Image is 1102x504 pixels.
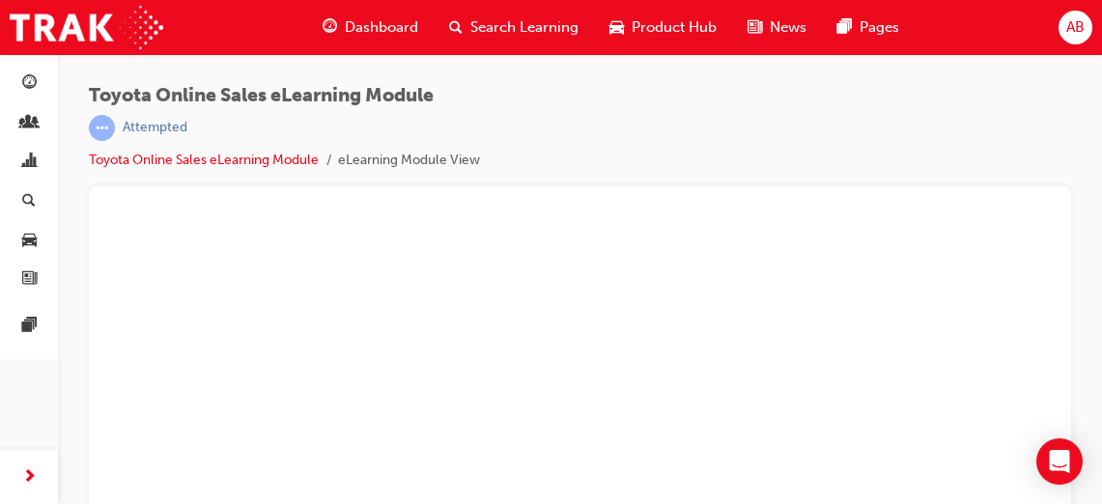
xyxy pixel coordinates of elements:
[307,8,434,47] a: guage-iconDashboard
[860,16,899,39] span: Pages
[323,15,337,40] span: guage-icon
[449,15,463,40] span: search-icon
[1036,438,1083,485] div: Open Intercom Messenger
[22,465,37,490] span: next-icon
[837,15,852,40] span: pages-icon
[632,16,717,39] span: Product Hub
[10,6,163,49] img: Trak
[470,16,579,39] span: Search Learning
[89,85,480,107] span: Toyota Online Sales eLearning Module
[770,16,806,39] span: News
[22,115,37,132] span: people-icon
[22,318,37,335] span: pages-icon
[22,154,37,171] span: chart-icon
[1059,11,1092,44] button: AB
[822,8,915,47] a: pages-iconPages
[22,232,37,249] span: car-icon
[594,8,732,47] a: car-iconProduct Hub
[22,193,36,210] span: search-icon
[123,119,187,137] div: Attempted
[345,16,418,39] span: Dashboard
[1066,16,1085,39] span: AB
[732,8,822,47] a: news-iconNews
[338,150,480,172] li: eLearning Module View
[748,15,762,40] span: news-icon
[89,152,319,168] a: Toyota Online Sales eLearning Module
[434,8,594,47] a: search-iconSearch Learning
[22,75,37,93] span: guage-icon
[22,271,37,289] span: news-icon
[89,115,115,141] span: learningRecordVerb_ATTEMPT-icon
[609,15,624,40] span: car-icon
